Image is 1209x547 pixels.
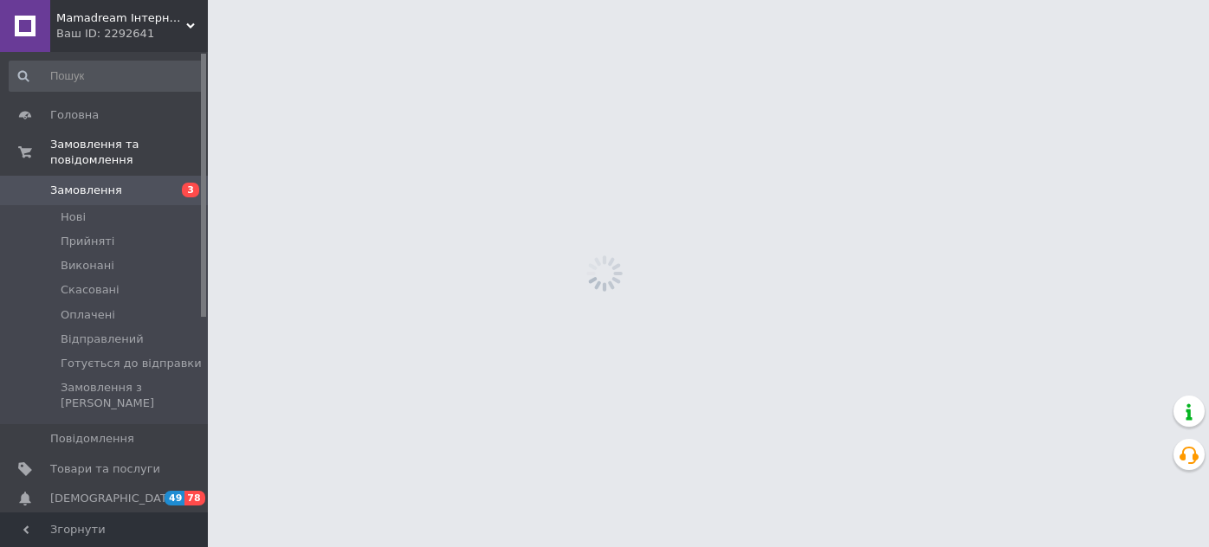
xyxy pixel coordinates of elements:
[50,461,160,477] span: Товари та послуги
[50,107,99,123] span: Головна
[61,380,203,411] span: Замовлення з [PERSON_NAME]
[61,209,86,225] span: Нові
[56,26,208,42] div: Ваш ID: 2292641
[61,307,115,323] span: Оплачені
[184,491,204,505] span: 78
[61,258,114,273] span: Виконані
[9,61,204,92] input: Пошук
[50,183,122,198] span: Замовлення
[50,431,134,447] span: Повідомлення
[56,10,186,26] span: Mamadream Інтернет магазин
[61,282,120,298] span: Скасовані
[61,234,114,249] span: Прийняті
[61,356,202,371] span: Готується до відправки
[50,137,208,168] span: Замовлення та повідомлення
[61,331,144,347] span: Відправлений
[182,183,199,197] span: 3
[50,491,178,506] span: [DEMOGRAPHIC_DATA]
[165,491,184,505] span: 49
